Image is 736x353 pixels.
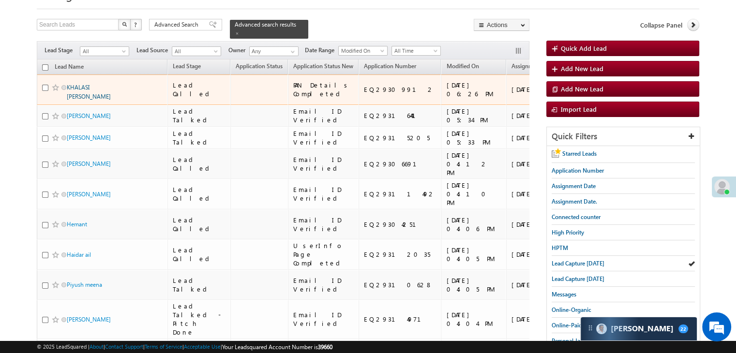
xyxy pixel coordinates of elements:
button: Actions [474,19,529,31]
div: [DATE] [511,220,556,229]
a: Modified On [441,61,483,74]
span: Application Number [552,167,604,174]
div: EQ29304251 [364,220,437,229]
span: Application Status New [293,62,353,70]
a: Terms of Service [145,343,182,350]
div: Email ID Verified [293,310,354,328]
span: High Priority [552,229,584,236]
a: Haidar ail [67,251,91,258]
div: Lead Called [173,246,226,263]
div: EQ29309912 [364,85,437,94]
img: Search [122,22,127,27]
a: Assignment Date [507,61,560,74]
div: Email ID Verified [293,276,354,294]
a: Application Status [231,61,287,74]
a: All [172,46,221,56]
div: [DATE] [511,111,556,120]
span: Personal Jan. [552,337,585,344]
em: Start Chat [132,278,176,291]
a: [PERSON_NAME] [67,134,111,141]
a: Application Number [359,61,421,74]
a: Piyush meena [67,281,102,288]
a: About [90,343,104,350]
span: Assignment Date. [552,198,597,205]
a: [PERSON_NAME] [67,112,111,119]
a: Modified On [338,46,388,56]
span: Lead Stage [45,46,80,55]
input: Type to Search [249,46,299,56]
div: [DATE] 04:06 PM [446,216,502,233]
span: HPTM [552,244,568,251]
div: carter-dragCarter[PERSON_NAME]22 [580,317,697,341]
div: [DATE] [511,160,556,168]
div: Email ID Verified [293,129,354,147]
span: Starred Leads [562,150,597,157]
a: Application Status New [288,61,358,74]
div: Quick Filters [547,127,700,146]
div: [DATE] 05:34 PM [446,107,502,124]
a: [PERSON_NAME] [67,160,111,167]
div: Email ID Verified [293,216,354,233]
div: [DATE] [511,85,556,94]
span: All Time [392,46,438,55]
textarea: Type your message and hit 'Enter' [13,89,177,269]
span: Lead Capture [DATE] [552,275,604,282]
div: EQ29306691 [364,160,437,168]
a: All [80,46,129,56]
span: 39660 [318,343,332,351]
div: [DATE] 04:05 PM [446,246,502,263]
div: Lead Called [173,185,226,203]
span: Collapse Panel [640,21,682,29]
div: Email ID Verified [293,107,354,124]
span: Assignment Date [552,182,596,190]
span: ? [134,20,138,29]
span: Lead Source [136,46,172,55]
span: Modified On [446,62,479,70]
div: Email ID Verified [293,185,354,203]
a: Show All Items [285,47,298,57]
div: Lead Talked [173,107,226,124]
div: EQ29312035 [364,250,437,259]
span: Quick Add Lead [561,44,607,52]
div: [DATE] [511,133,556,142]
a: Hemant [67,221,87,228]
div: Lead Called [173,81,226,98]
div: Lead Talked - Pitch Done [173,302,226,337]
div: [DATE] 06:26 PM [446,81,502,98]
span: Add New Lead [561,64,603,73]
button: ? [130,19,142,30]
div: [DATE] 04:04 PM [446,310,502,328]
a: KHALASI [PERSON_NAME] [67,84,111,100]
div: [DATE] [511,280,556,289]
div: Lead Talked [173,276,226,294]
span: Online-Organic [552,306,591,313]
a: [PERSON_NAME] [67,191,111,198]
span: Messages [552,291,576,298]
div: Lead Called [173,155,226,173]
div: EQ29315205 [364,133,437,142]
div: [DATE] [511,250,556,259]
a: All Time [391,46,441,56]
a: Lead Stage [168,61,206,74]
div: UserInfo Page Completed [293,241,354,267]
input: Check all records [42,64,48,71]
div: [DATE] 04:05 PM [446,276,502,294]
span: Your Leadsquared Account Number is [222,343,332,351]
span: All [80,47,126,56]
div: EQ29311492 [364,190,437,198]
span: Advanced Search [154,20,201,29]
span: Online-Paid [552,322,582,329]
span: Advanced search results [235,21,296,28]
span: Add New Lead [561,85,603,93]
span: Lead Capture [DATE] [552,260,604,267]
span: Application Status [236,62,283,70]
div: Chat with us now [50,51,163,63]
div: [DATE] 04:10 PM [446,181,502,207]
a: Lead Name [50,61,89,74]
a: Contact Support [105,343,143,350]
div: [DATE] 05:33 PM [446,129,502,147]
div: EQ29316441 [364,111,437,120]
a: [PERSON_NAME] [67,316,111,323]
span: Owner [228,46,249,55]
span: Date Range [305,46,338,55]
